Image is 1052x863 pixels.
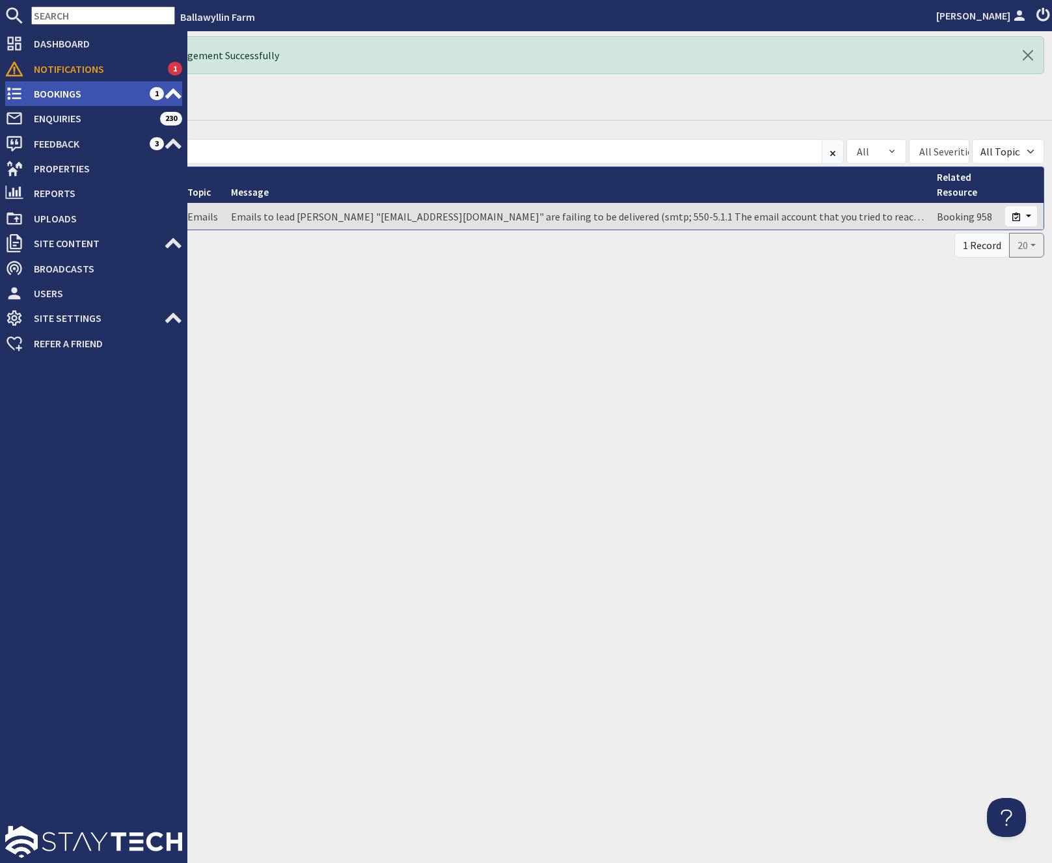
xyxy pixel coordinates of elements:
span: 3 [150,137,164,150]
a: Site Content [5,233,182,254]
span: Notifications [23,59,168,79]
div: Hello Boss! Logged In via Management Successfully [39,36,1044,74]
a: Refer a Friend [5,333,182,354]
span: Refer a Friend [23,333,182,354]
input: Search... [39,139,822,164]
span: Dashboard [23,33,182,54]
a: Broadcasts [5,258,182,279]
span: Uploads [23,208,182,229]
div: Combobox [909,139,969,164]
a: Dashboard [5,33,182,54]
a: Bookings 1 [5,83,182,104]
a: Notifications 1 [5,59,182,79]
a: Properties [5,158,182,179]
th: Message [224,167,930,203]
a: Enquiries 230 [5,108,182,129]
iframe: Toggle Customer Support [987,798,1026,837]
span: 230 [160,112,182,125]
div: All Severities [919,144,977,159]
span: Enquiries [23,108,160,129]
a: Feedback 3 [5,133,182,154]
a: Users [5,283,182,304]
span: Bookings [23,83,150,104]
a: Reports [5,183,182,204]
td: Emails [181,203,224,230]
input: SEARCH [31,7,175,25]
span: Site Content [23,233,164,254]
th: Related Resource [930,167,999,203]
span: 1 [150,87,164,100]
div: Combobox [846,139,907,164]
a: Uploads [5,208,182,229]
span: Users [23,283,182,304]
div: All [857,144,869,159]
div: 1 Record [954,233,1010,258]
a: Ballawyllin Farm [180,10,255,23]
span: Broadcasts [23,258,182,279]
span: Feedback [23,133,150,154]
button: 20 [1009,233,1044,258]
span: Site Settings [23,308,164,328]
a: [PERSON_NAME] [936,8,1029,23]
a: Site Settings [5,308,182,328]
span: Reports [23,183,182,204]
span: 1 [168,62,182,75]
a: Booking 958 [937,210,992,223]
td: Emails to lead [PERSON_NAME] "[EMAIL_ADDRESS][DOMAIN_NAME]" are failing to be delivered (smtp; 55... [224,203,930,230]
img: staytech_l_w-4e588a39d9fa60e82540d7cfac8cfe4b7147e857d3e8dbdfbd41c59d52db0ec4.svg [5,826,182,858]
a: Topic [187,186,211,198]
span: Properties [23,158,182,179]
